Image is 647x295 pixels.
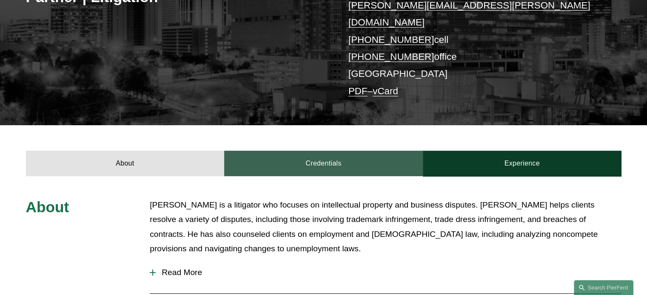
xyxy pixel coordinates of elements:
[224,151,423,176] a: Credentials
[373,86,398,96] a: vCard
[150,261,621,284] button: Read More
[348,86,368,96] a: PDF
[348,34,434,45] a: [PHONE_NUMBER]
[348,51,434,62] a: [PHONE_NUMBER]
[26,151,225,176] a: About
[26,199,69,215] span: About
[574,280,633,295] a: Search this site
[423,151,621,176] a: Experience
[150,198,621,256] p: [PERSON_NAME] is a litigator who focuses on intellectual property and business disputes. [PERSON_...
[156,268,621,277] span: Read More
